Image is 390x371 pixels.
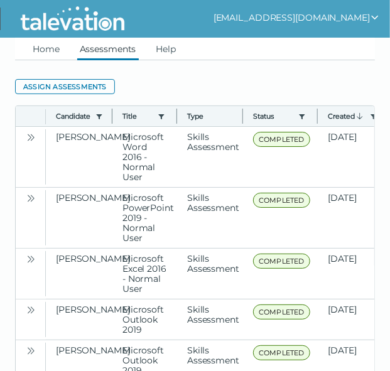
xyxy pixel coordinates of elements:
[318,188,378,248] clr-dg-cell: [DATE]
[30,38,62,60] a: Home
[56,111,90,121] button: Candidate
[26,305,36,315] cds-icon: Open
[313,102,322,129] button: Column resize handle
[318,127,378,187] clr-dg-cell: [DATE]
[46,299,112,340] clr-dg-cell: [PERSON_NAME]
[15,3,130,35] img: Talevation_Logo_Transparent_white.png
[253,345,310,360] span: COMPLETED
[374,102,382,129] button: Column resize handle
[154,38,179,60] a: Help
[108,102,116,129] button: Column resize handle
[112,188,177,248] clr-dg-cell: Microsoft PowerPoint 2019 - Normal User
[15,79,115,94] button: Assign assessments
[122,111,153,121] button: Title
[112,127,177,187] clr-dg-cell: Microsoft Word 2016 - Normal User
[26,193,36,203] cds-icon: Open
[23,343,38,358] button: Open
[112,249,177,299] clr-dg-cell: Microsoft Excel 2016 - Normal User
[173,102,181,129] button: Column resize handle
[318,299,378,340] clr-dg-cell: [DATE]
[23,129,38,144] button: Open
[253,111,293,121] button: Status
[253,304,310,320] span: COMPLETED
[187,111,232,121] span: Type
[318,249,378,299] clr-dg-cell: [DATE]
[253,193,310,208] span: COMPLETED
[328,111,365,121] button: Created
[177,299,243,340] clr-dg-cell: Skills Assessment
[214,10,380,25] button: show user actions
[177,127,243,187] clr-dg-cell: Skills Assessment
[46,127,112,187] clr-dg-cell: [PERSON_NAME]
[253,254,310,269] span: COMPLETED
[177,188,243,248] clr-dg-cell: Skills Assessment
[77,38,139,60] a: Assessments
[23,251,38,266] button: Open
[239,102,247,129] button: Column resize handle
[26,254,36,264] cds-icon: Open
[26,346,36,356] cds-icon: Open
[177,249,243,299] clr-dg-cell: Skills Assessment
[23,302,38,317] button: Open
[46,188,112,248] clr-dg-cell: [PERSON_NAME]
[253,132,310,147] span: COMPLETED
[26,132,36,142] cds-icon: Open
[46,249,112,299] clr-dg-cell: [PERSON_NAME]
[112,299,177,340] clr-dg-cell: Microsoft Outlook 2019
[23,190,38,205] button: Open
